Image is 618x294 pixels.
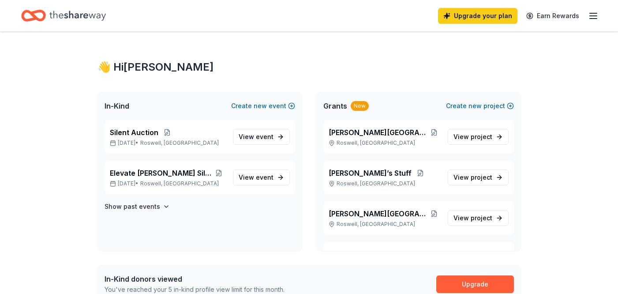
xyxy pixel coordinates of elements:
a: Earn Rewards [521,8,584,24]
span: In-Kind [105,101,129,111]
span: new [468,101,482,111]
span: Roswell, [GEOGRAPHIC_DATA] [140,139,219,147]
span: View [453,172,492,183]
div: 👋 Hi [PERSON_NAME] [97,60,521,74]
a: View project [448,129,509,145]
p: Roswell, [GEOGRAPHIC_DATA] [329,221,441,228]
span: event [256,173,273,181]
button: Createnewproject [446,101,514,111]
h4: Show past events [105,201,160,212]
span: View [453,213,492,223]
div: New [351,101,369,111]
span: project [471,133,492,140]
p: [DATE] • [110,180,226,187]
a: Home [21,5,106,26]
span: View [453,132,492,142]
p: Roswell, [GEOGRAPHIC_DATA] [329,180,441,187]
p: [DATE] • [110,139,226,147]
a: Upgrade your plan [438,8,517,24]
div: In-Kind donors viewed [105,274,285,284]
span: [PERSON_NAME][GEOGRAPHIC_DATA] [329,127,427,138]
a: View project [448,210,509,226]
span: HSES 5th Grade Educational Trip [329,249,426,260]
button: Createnewevent [231,101,295,111]
span: [PERSON_NAME][GEOGRAPHIC_DATA] [329,208,427,219]
span: Elevate [PERSON_NAME] Silent Auction [110,168,213,178]
span: Grants [323,101,347,111]
a: View project [448,170,509,185]
span: project [471,214,492,222]
span: event [256,133,273,140]
span: [PERSON_NAME]’s Stuff [329,168,412,178]
span: Roswell, [GEOGRAPHIC_DATA] [140,180,219,187]
p: Roswell, [GEOGRAPHIC_DATA] [329,139,441,147]
a: View event [233,170,290,185]
span: project [471,173,492,181]
span: View [239,172,273,183]
a: View event [233,129,290,145]
span: View [239,132,273,142]
span: Silent Auction [110,127,158,138]
span: new [254,101,267,111]
button: Show past events [105,201,170,212]
a: Upgrade [436,275,514,293]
